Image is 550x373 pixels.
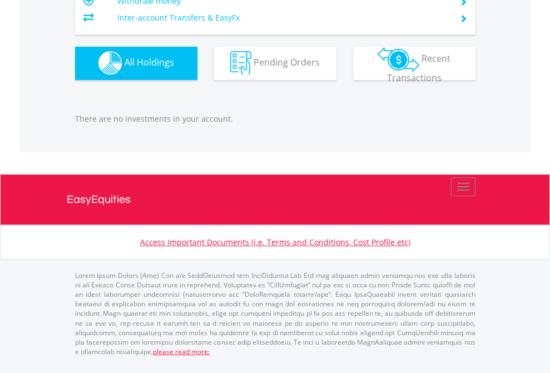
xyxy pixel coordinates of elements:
[117,9,446,26] td: Inter-account Transfers & EasyFx
[378,47,419,72] img: transactions-zar-wht.png
[75,271,475,356] p: Lorem Ipsum Dolors (Ame) Con a/e SeddOeiusmod tem InciDiduntut Lab Etd mag aliquaen admin veniamq...
[153,347,210,356] a: please read more:
[75,47,197,80] button: All Holdings
[125,56,174,68] span: All Holdings
[387,52,451,84] span: Recent Transactions
[98,51,122,75] img: holdings-wht.png
[67,175,484,225] a: EasyEquities
[140,237,410,247] a: Access Important Documents (i.e. Terms and Conditions, Cost Profile etc)
[353,47,475,80] button: Recent Transactions
[230,51,251,75] img: pending_instructions-wht.png
[214,47,336,80] button: Pending Orders
[75,113,475,125] p: There are no investments in your account.
[254,56,320,68] span: Pending Orders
